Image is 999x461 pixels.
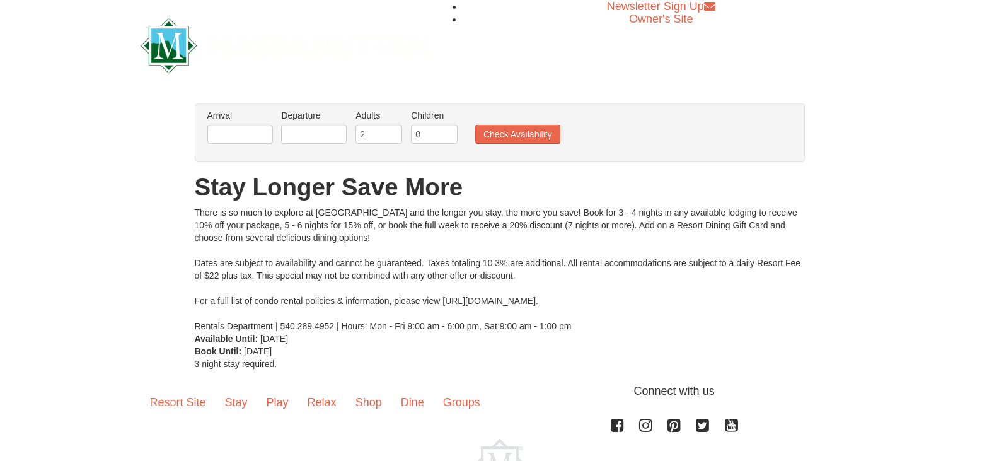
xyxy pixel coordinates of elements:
[629,13,693,25] a: Owner's Site
[207,109,273,122] label: Arrival
[411,109,458,122] label: Children
[298,383,346,422] a: Relax
[141,29,429,59] a: Massanutten Resort
[195,206,805,332] div: There is so much to explore at [GEOGRAPHIC_DATA] and the longer you stay, the more you save! Book...
[244,346,272,356] span: [DATE]
[195,334,258,344] strong: Available Until:
[355,109,402,122] label: Adults
[195,346,242,356] strong: Book Until:
[475,125,560,144] button: Check Availability
[346,383,391,422] a: Shop
[391,383,434,422] a: Dine
[195,175,805,200] h1: Stay Longer Save More
[141,383,859,400] p: Connect with us
[141,18,429,73] img: Massanutten Resort Logo
[434,383,490,422] a: Groups
[257,383,298,422] a: Play
[141,383,216,422] a: Resort Site
[195,359,277,369] span: 3 night stay required.
[281,109,347,122] label: Departure
[260,334,288,344] span: [DATE]
[216,383,257,422] a: Stay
